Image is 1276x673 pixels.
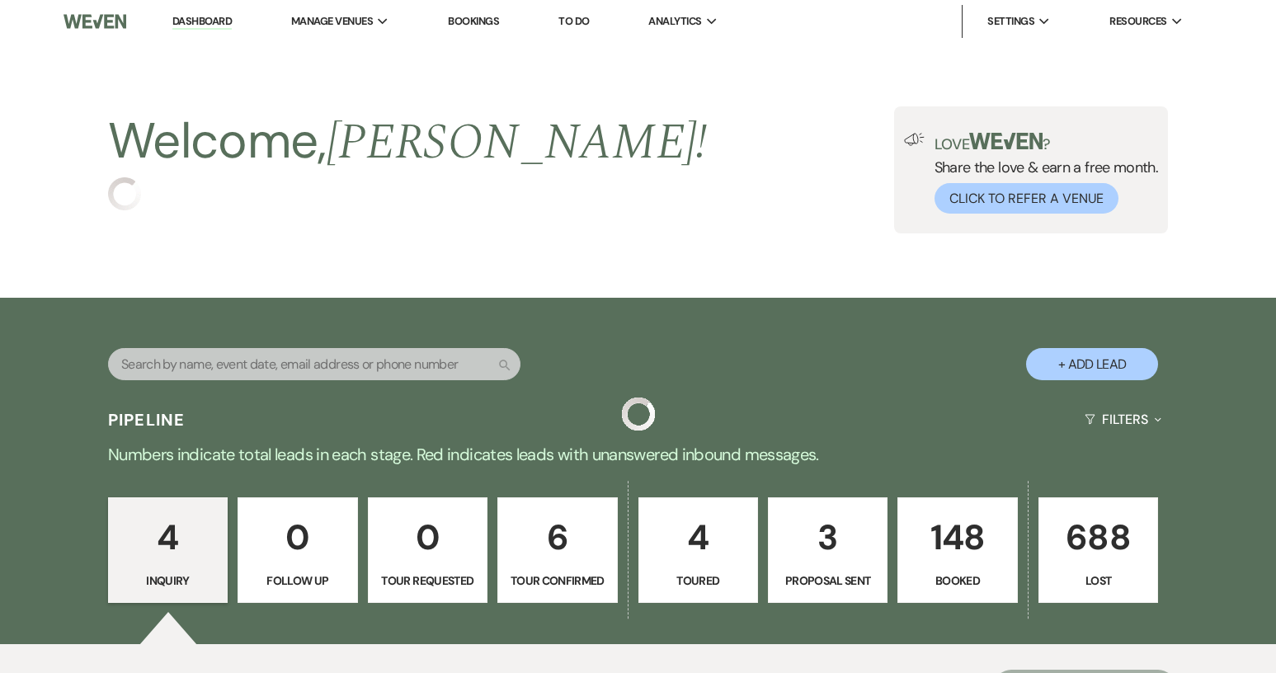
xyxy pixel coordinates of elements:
img: weven-logo-green.svg [969,133,1043,149]
span: Manage Venues [291,13,373,30]
p: 0 [379,510,477,565]
a: 688Lost [1038,497,1158,603]
p: 6 [508,510,606,565]
span: [PERSON_NAME] ! [327,105,708,181]
p: 3 [779,510,877,565]
input: Search by name, event date, email address or phone number [108,348,520,380]
h2: Welcome, [108,106,708,177]
a: To Do [558,14,589,28]
img: loud-speaker-illustration.svg [904,133,925,146]
span: Settings [987,13,1034,30]
p: Lost [1049,572,1147,590]
button: Click to Refer a Venue [935,183,1118,214]
p: Numbers indicate total leads in each stage. Red indicates leads with unanswered inbound messages. [45,441,1232,468]
button: + Add Lead [1026,348,1158,380]
a: 148Booked [897,497,1017,603]
a: 3Proposal Sent [768,497,888,603]
img: loading spinner [622,398,655,431]
p: Booked [908,572,1006,590]
p: Proposal Sent [779,572,877,590]
h3: Pipeline [108,408,186,431]
a: 0Tour Requested [368,497,487,603]
p: Tour Confirmed [508,572,606,590]
button: Filters [1078,398,1168,441]
p: Love ? [935,133,1159,152]
a: Dashboard [172,14,232,30]
p: Tour Requested [379,572,477,590]
p: 0 [248,510,346,565]
p: 148 [908,510,1006,565]
span: Analytics [648,13,701,30]
a: Bookings [448,14,499,28]
img: Weven Logo [64,4,125,39]
p: 4 [119,510,217,565]
a: 4Toured [638,497,758,603]
img: loading spinner [108,177,141,210]
p: Inquiry [119,572,217,590]
a: 0Follow Up [238,497,357,603]
a: 6Tour Confirmed [497,497,617,603]
p: 4 [649,510,747,565]
a: 4Inquiry [108,497,228,603]
p: Follow Up [248,572,346,590]
p: Toured [649,572,747,590]
span: Resources [1109,13,1166,30]
p: 688 [1049,510,1147,565]
div: Share the love & earn a free month. [925,133,1159,214]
